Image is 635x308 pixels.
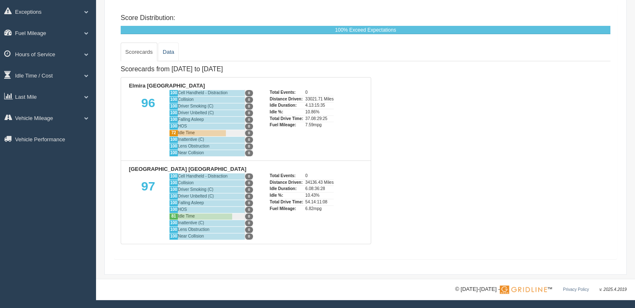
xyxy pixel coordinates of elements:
div: 100 [169,173,178,180]
span: 0 [245,90,253,96]
span: 0 [245,137,253,143]
span: v. 2025.4.2019 [600,287,627,292]
div: 100 [169,233,178,240]
div: 37.08:29:25 [305,115,334,122]
div: 100 [169,206,178,213]
div: 0 [305,173,334,179]
div: 100 [169,143,178,150]
div: Idle Duration: [270,102,303,109]
span: 0 [245,233,253,240]
img: Gridline [500,285,547,294]
span: 0 [245,117,253,123]
div: 100 [169,103,178,110]
div: 10.43% [305,192,334,199]
div: 100 [169,193,178,200]
span: 0 [245,143,253,150]
h4: Score Distribution: [121,14,610,22]
div: 100 [169,186,178,193]
div: 6.82mpg [305,205,334,212]
span: 0 [245,103,253,110]
span: 0 [245,97,253,103]
div: 100 [169,136,178,143]
a: Scorecards [121,43,157,62]
span: 0 [245,227,253,233]
div: 100 [169,90,178,96]
div: Total Events: [270,90,303,96]
span: 0 [245,193,253,200]
div: Idle Duration: [270,185,303,192]
span: 100% Exceed Expectations [335,27,396,33]
div: 100 [169,123,178,130]
div: 10.86% [305,109,334,115]
div: Distance Driven: [270,96,303,103]
div: 100 [169,220,178,226]
div: 7.59mpg [305,122,334,128]
div: 100 [169,96,178,103]
a: Data [158,43,179,62]
div: 96 [127,90,169,156]
div: 100 [169,110,178,116]
span: 0 [245,110,253,116]
h4: Scorecards from [DATE] to [DATE] [121,65,371,73]
div: 6.08:36:28 [305,185,334,192]
div: Idle %: [270,109,303,115]
div: Distance Driven: [270,179,303,186]
div: 100 [169,200,178,206]
a: Privacy Policy [563,287,589,292]
span: 0 [245,123,253,130]
div: 97 [127,173,169,240]
span: 0 [245,130,253,136]
span: 0 [245,187,253,193]
span: 0 [245,173,253,180]
div: 0 [305,90,334,96]
span: 0 [245,150,253,156]
span: 0 [245,207,253,213]
div: Total Events: [270,173,303,179]
div: Total Drive Time: [270,115,303,122]
div: 34136.43 Miles [305,179,334,186]
div: 100 [169,116,178,123]
div: 72 [169,130,178,136]
div: Total Drive Time: [270,199,303,205]
span: 0 [245,213,253,220]
div: 54.14:11:08 [305,199,334,205]
div: Fuel Mileage: [270,122,303,128]
span: 0 [245,200,253,206]
div: 81 [169,213,178,220]
div: 100 [169,226,178,233]
b: [GEOGRAPHIC_DATA] [GEOGRAPHIC_DATA] [129,166,246,172]
span: 0 [245,180,253,186]
div: 4.13:15:35 [305,102,334,109]
div: 33021.71 Miles [305,96,334,103]
div: Fuel Mileage: [270,205,303,212]
b: Elmira [GEOGRAPHIC_DATA] [129,83,205,89]
div: 100 [169,150,178,156]
div: Idle %: [270,192,303,199]
div: © [DATE]-[DATE] - ™ [455,285,627,294]
span: 0 [245,220,253,226]
div: 100 [169,180,178,186]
